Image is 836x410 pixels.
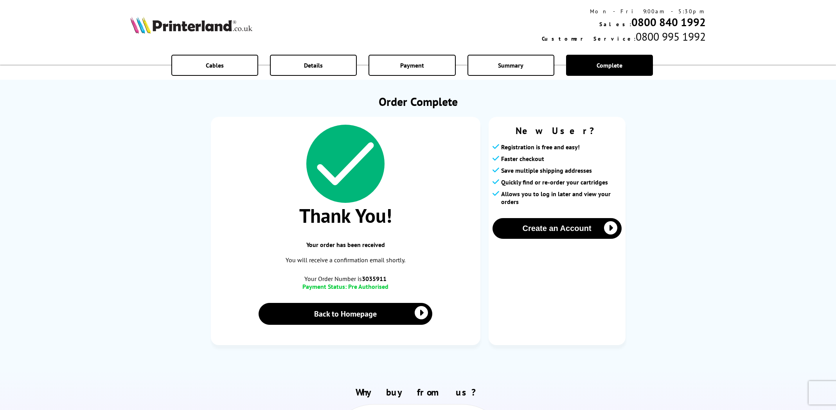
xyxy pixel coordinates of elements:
span: 0800 995 1992 [636,29,706,44]
span: Registration is free and easy! [501,143,580,151]
span: Faster checkout [501,155,544,163]
span: Your Order Number is [219,275,473,283]
span: Allows you to log in later and view your orders [501,190,622,206]
span: Thank You! [219,203,473,228]
span: Payment [400,61,424,69]
span: Payment Status: [302,283,347,290]
button: Create an Account [493,218,622,239]
span: Complete [597,61,622,69]
p: You will receive a confirmation email shortly. [219,255,473,265]
h2: Why buy from us? [130,386,706,398]
span: Save multiple shipping addresses [501,167,592,174]
div: Mon - Fri 9:00am - 5:30pm [542,8,706,15]
span: Pre Authorised [348,283,388,290]
a: Back to Homepage [259,303,433,325]
span: Quickly find or re-order your cartridges [501,178,608,186]
a: 0800 840 1992 [631,15,706,29]
span: Sales: [599,21,631,28]
h1: Order Complete [211,94,626,109]
span: New User? [493,125,622,137]
span: Cables [206,61,224,69]
img: Printerland Logo [130,16,252,34]
span: Details [304,61,323,69]
b: 3035911 [362,275,387,283]
span: Summary [498,61,523,69]
span: Your order has been received [219,241,473,249]
span: Customer Service: [542,35,636,42]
